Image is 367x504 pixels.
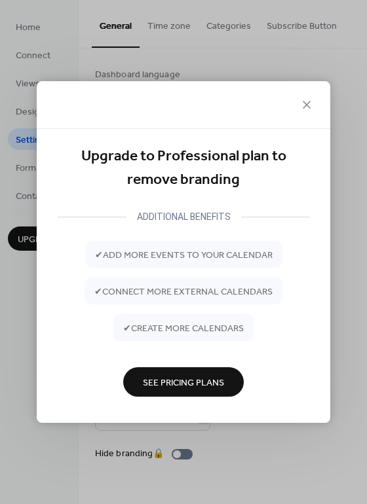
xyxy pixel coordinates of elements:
[94,285,273,298] span: ✔ connect more external calendars
[95,248,273,262] span: ✔ add more events to your calendar
[143,376,224,389] span: See Pricing Plans
[123,321,244,335] span: ✔ create more calendars
[126,209,241,225] div: ADDITIONAL BENEFITS
[123,367,244,397] button: See Pricing Plans
[58,145,309,192] div: Upgrade to Professional plan to remove branding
